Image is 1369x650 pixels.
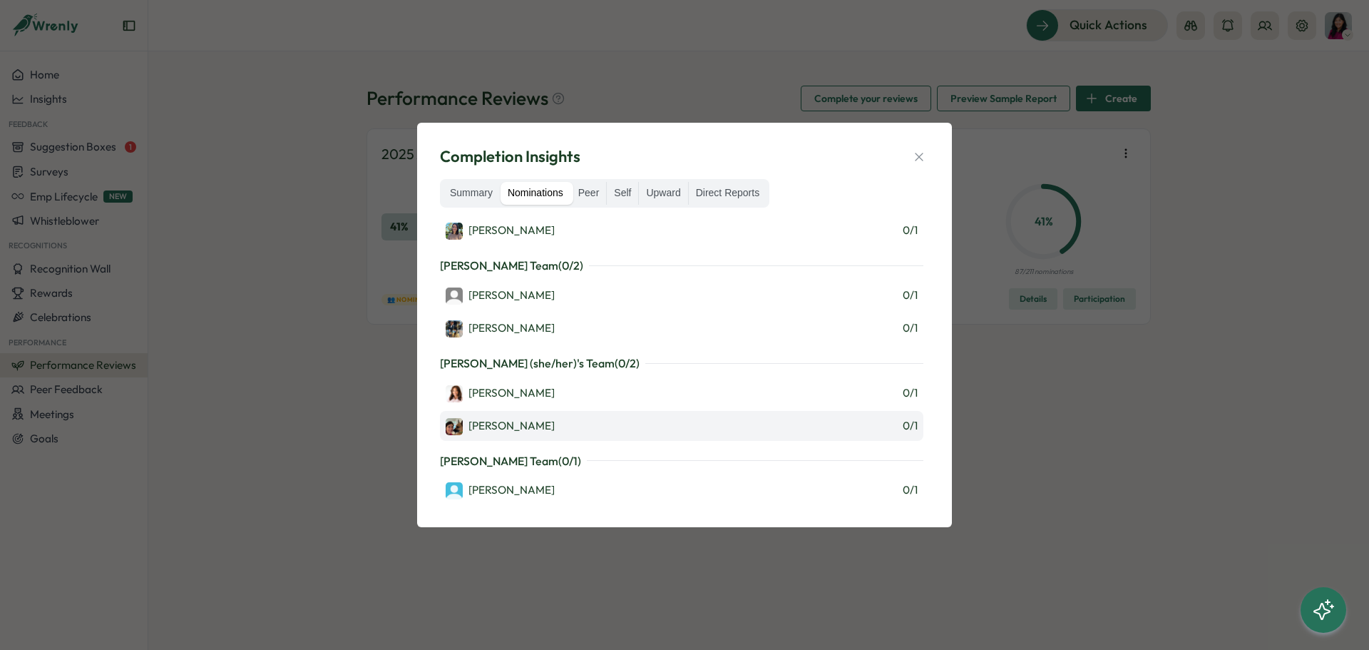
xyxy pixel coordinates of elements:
div: [PERSON_NAME] [446,482,555,499]
a: Eric Win[PERSON_NAME] [446,481,555,499]
p: [PERSON_NAME] Team ( 0 / 1 ) [440,452,581,470]
label: Direct Reports [689,182,766,205]
a: Kimbo Lorenzo[PERSON_NAME] [446,286,555,305]
span: 0 / 1 [903,418,918,434]
img: Gene Gonzales [446,320,463,337]
img: Leah C. Kirkland [446,385,463,402]
div: [PERSON_NAME] [446,418,555,435]
span: Completion Insights [440,146,580,168]
span: 0 / 1 [903,320,918,336]
p: [PERSON_NAME] Team ( 0 / 2 ) [440,257,583,275]
span: 0 / 1 [903,288,918,303]
label: Nominations [501,182,570,205]
label: Self [607,182,638,205]
a: Leah C. Kirkland[PERSON_NAME] [446,384,555,402]
span: 0 / 1 [903,385,918,401]
a: Vanessa O'Gara[PERSON_NAME] [446,221,555,240]
img: Vanessa O'Gara [446,223,463,240]
a: Gene Gonzales[PERSON_NAME] [446,319,555,337]
label: Peer [571,182,607,205]
span: 0 / 1 [903,482,918,498]
div: [PERSON_NAME] [446,223,555,240]
div: [PERSON_NAME] [446,385,555,402]
p: [PERSON_NAME] (she/her)'s Team ( 0 / 2 ) [440,355,640,372]
span: 0 / 1 [903,223,918,238]
div: [PERSON_NAME] [446,320,555,337]
img: Mona [446,418,463,435]
a: Mona[PERSON_NAME] [446,417,555,435]
img: Eric Win [446,482,463,499]
img: Kimbo Lorenzo [446,288,463,305]
label: Summary [443,182,500,205]
label: Upward [639,182,687,205]
div: [PERSON_NAME] [446,288,555,305]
